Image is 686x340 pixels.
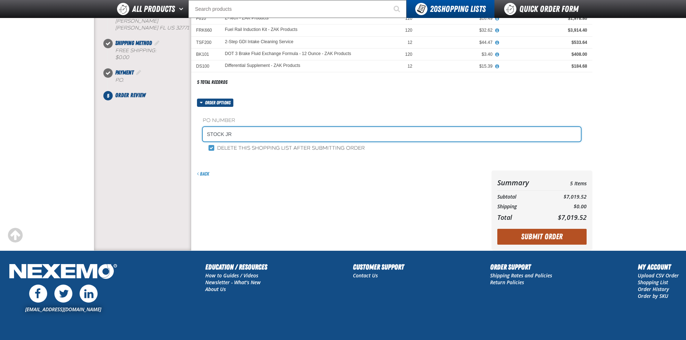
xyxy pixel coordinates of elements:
[108,68,191,91] li: Payment. Step 4 of 5. Completed
[115,40,152,46] span: Shipping Method
[430,4,438,14] strong: 20
[160,25,166,31] span: FL
[544,192,586,202] td: $7,019.52
[225,40,293,45] a: 2-Step GDI Intake Cleaning Service
[191,13,220,24] td: F610
[108,39,191,68] li: Shipping Method. Step 3 of 5. Completed
[197,99,234,107] button: Order options
[422,40,493,45] div: $44.47
[638,279,668,286] a: Shopping List
[558,213,587,222] span: $7,019.52
[497,176,544,189] th: Summary
[135,69,142,76] a: Edit Payment
[225,63,300,68] a: Differential Supplement - ZAK Products
[197,171,209,177] a: Back
[225,27,297,32] a: Fuel Rail Induction Kit - ZAK Products
[205,279,261,286] a: Newsletter - What's New
[493,27,502,34] button: View All Prices for Fuel Rail Induction Kit - ZAK Products
[153,40,161,46] a: Edit Shipping Method
[191,36,220,48] td: TSF200
[115,54,129,60] strong: $0.00
[115,77,191,84] div: P.O.
[408,64,412,69] span: 12
[405,28,412,33] span: 120
[225,51,351,56] a: DOT 3 Brake Fluid Exchange Formula - 12 Ounce - ZAK Products
[132,3,175,15] span: All Products
[490,262,552,272] h2: Order Support
[7,262,119,283] img: Nexemo Logo
[497,229,587,245] button: Submit Order
[225,15,269,21] a: Z-Tech - ZAK Products
[405,52,412,57] span: 120
[503,15,587,21] div: $1,978.80
[493,51,502,58] button: View All Prices for DOT 3 Brake Fluid Exchange Formula - 12 Ounce - ZAK Products
[209,145,365,152] label: Delete this shopping list after submitting order
[544,176,586,189] td: 5 Items
[191,60,220,72] td: DS100
[191,24,220,36] td: FRK660
[430,4,486,14] span: Shopping Lists
[422,51,493,57] div: $3.40
[115,47,191,61] div: Free Shipping:
[191,48,220,60] td: BK101
[209,145,214,151] input: Delete this shopping list after submitting order
[638,293,668,299] a: Order by SKU
[115,92,145,99] span: Order Review
[167,25,174,31] span: US
[7,227,23,243] div: Scroll to the top
[638,286,669,293] a: Order History
[503,40,587,45] div: $533.64
[503,27,587,33] div: $3,914.40
[493,15,502,22] button: View All Prices for Z-Tech - ZAK Products
[205,286,226,293] a: About Us
[503,63,587,69] div: $184.68
[422,15,493,21] div: $16.49
[197,79,228,86] div: 5 total records
[115,25,158,31] span: [PERSON_NAME]
[503,51,587,57] div: $408.00
[205,262,267,272] h2: Education / Resources
[103,91,113,100] span: 5
[205,99,233,107] span: Order options
[422,63,493,69] div: $15.39
[422,27,493,33] div: $32.62
[497,212,544,223] th: Total
[497,202,544,212] th: Shipping
[203,117,581,124] label: PO Number
[205,272,258,279] a: How to Guides / Videos
[108,91,191,100] li: Order Review. Step 5 of 5. Not Completed
[490,272,552,279] a: Shipping Rates and Policies
[497,192,544,202] th: Subtotal
[176,25,189,31] bdo: 32771
[493,40,502,46] button: View All Prices for 2-Step GDI Intake Cleaning Service
[638,272,679,279] a: Upload CSV Order
[405,16,412,21] span: 120
[493,63,502,70] button: View All Prices for Differential Supplement - ZAK Products
[544,202,586,212] td: $0.00
[353,262,404,272] h2: Customer Support
[490,279,524,286] a: Return Policies
[353,272,378,279] a: Contact Us
[115,69,134,76] span: Payment
[408,40,412,45] span: 12
[25,306,101,313] a: [EMAIL_ADDRESS][DOMAIN_NAME]
[638,262,679,272] h2: My Account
